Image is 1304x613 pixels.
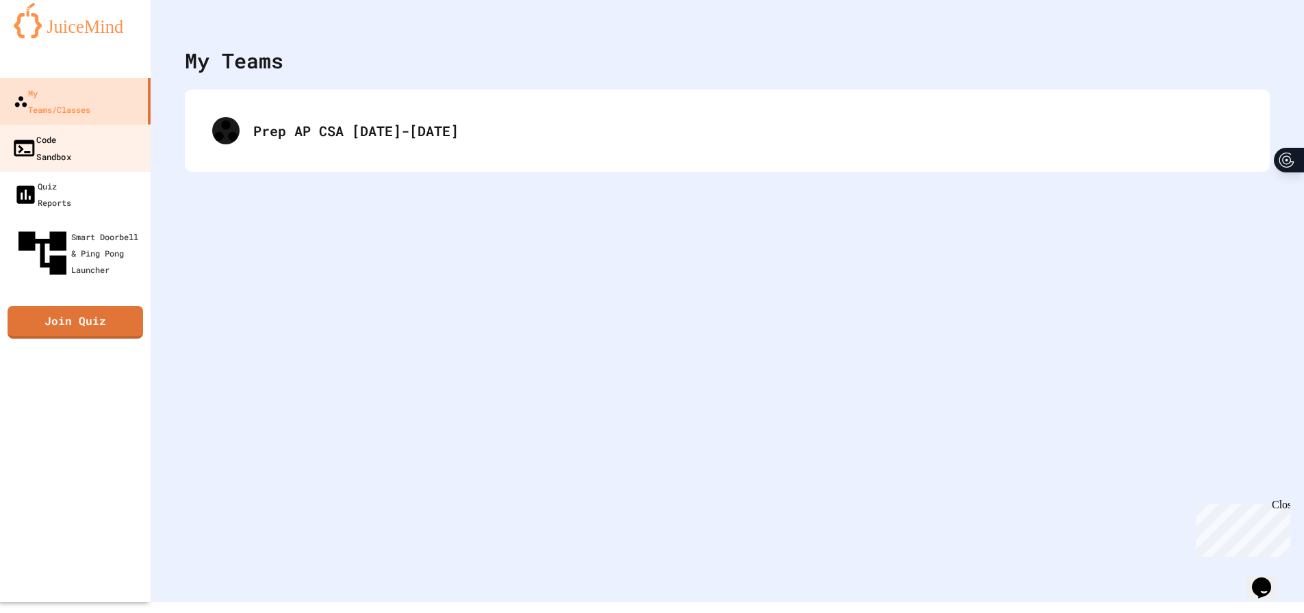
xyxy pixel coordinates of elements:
[14,85,90,118] div: My Teams/Classes
[1247,558,1290,599] iframe: chat widget
[14,178,71,211] div: Quiz Reports
[14,3,137,38] img: logo-orange.svg
[253,120,1242,141] div: Prep AP CSA [DATE]-[DATE]
[185,45,283,76] div: My Teams
[5,5,94,87] div: Chat with us now!Close
[14,224,145,282] div: Smart Doorbell & Ping Pong Launcher
[12,131,71,164] div: Code Sandbox
[1190,499,1290,557] iframe: chat widget
[8,306,143,339] a: Join Quiz
[199,103,1256,158] div: Prep AP CSA [DATE]-[DATE]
